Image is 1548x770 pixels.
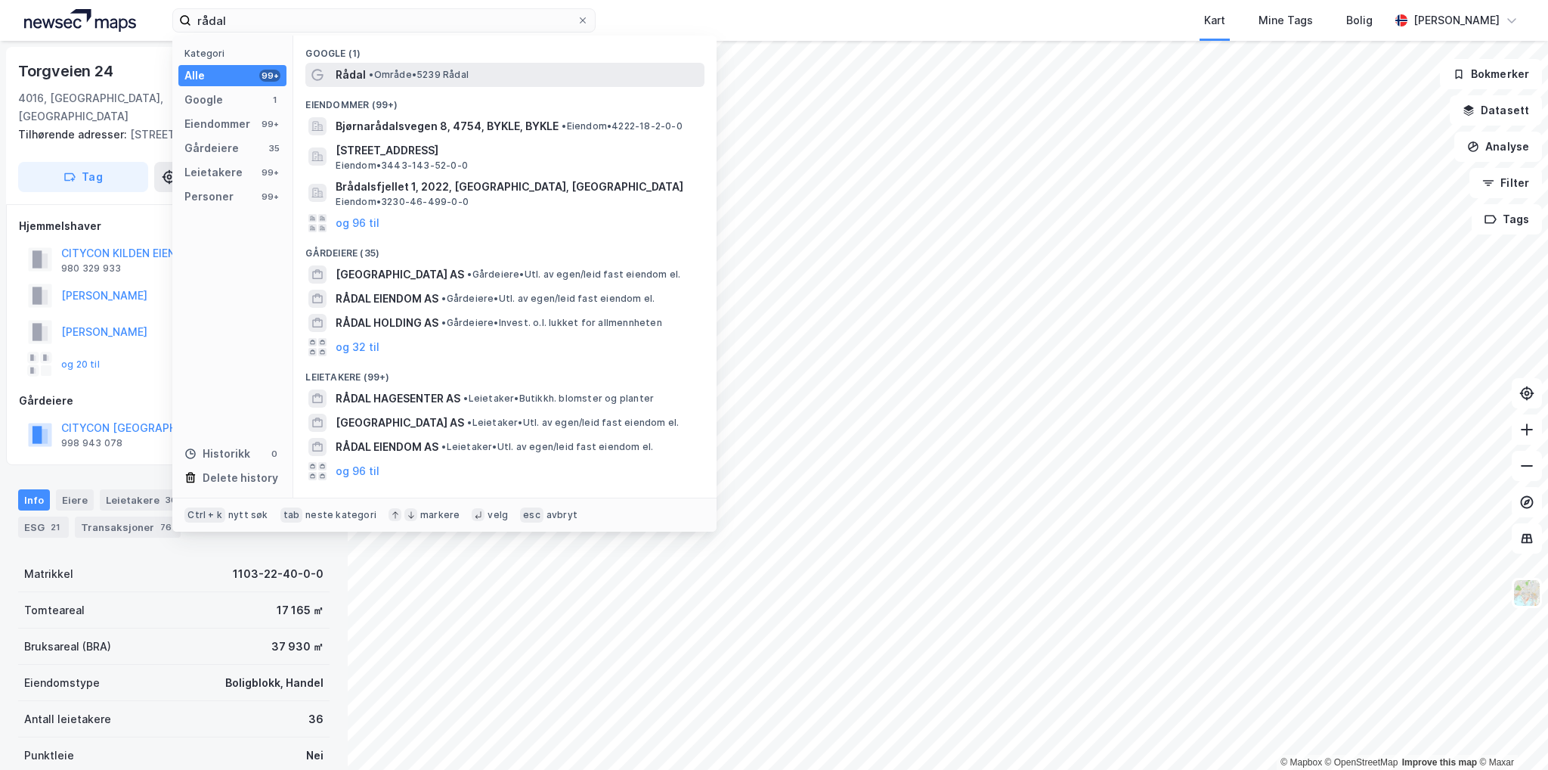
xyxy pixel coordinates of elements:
div: Gårdeiere [19,392,329,410]
span: Brådalsfjellet 1, 2022, [GEOGRAPHIC_DATA], [GEOGRAPHIC_DATA] [336,178,698,196]
div: Gårdeiere (35) [293,235,717,262]
div: Leietakere (99+) [293,359,717,387]
span: Leietaker • Utl. av egen/leid fast eiendom el. [467,417,679,429]
span: Eiendom • 3443-143-52-0-0 [336,160,468,172]
div: 76 [157,520,175,535]
div: esc [520,508,543,523]
div: Eiere [56,489,94,511]
div: Leietakere [100,489,186,511]
div: Eiendomstype [24,674,100,692]
button: og 96 til [336,214,379,232]
button: Analyse [1454,132,1542,162]
span: RÅDAL EIENDOM AS [336,290,438,308]
button: Datasett [1450,95,1542,126]
div: 4016, [GEOGRAPHIC_DATA], [GEOGRAPHIC_DATA] [18,89,215,126]
div: Matrikkel [24,565,73,583]
div: ESG [18,517,69,538]
div: Hjemmelshaver [19,217,329,235]
button: og 32 til [336,338,379,356]
span: RÅDAL EIENDOM AS [336,438,438,456]
button: Filter [1469,168,1542,198]
div: Tomteareal [24,601,85,619]
div: Info [18,489,50,511]
div: Ctrl + k [184,508,225,523]
span: Leietaker • Butikkh. blomster og planter [463,393,654,405]
div: 99+ [259,191,280,203]
div: Transaksjoner [75,517,181,538]
div: Personer (99+) [293,483,717,511]
span: • [441,293,446,304]
div: Boligblokk, Handel [225,674,324,692]
div: 21 [48,520,63,535]
div: Punktleie [24,747,74,765]
span: • [467,269,472,280]
span: Gårdeiere • Utl. av egen/leid fast eiendom el. [467,269,680,281]
span: Gårdeiere • Invest. o.l. lukket for allmennheten [441,317,661,329]
span: Eiendom • 3230-46-499-0-0 [336,196,469,208]
div: Antall leietakere [24,710,111,728]
div: Delete history [203,469,278,487]
div: Google (1) [293,36,717,63]
span: Gårdeiere • Utl. av egen/leid fast eiendom el. [441,293,655,305]
div: nytt søk [228,509,268,521]
div: 0 [268,448,280,460]
button: og 96 til [336,462,379,480]
button: Tags [1472,204,1542,234]
div: 980 329 933 [61,262,121,275]
div: Kategori [184,48,286,59]
div: 99+ [259,70,280,82]
div: Nei [306,747,324,765]
span: Område • 5239 Rådal [369,69,469,81]
div: Personer [184,188,234,206]
span: • [369,69,373,80]
div: 36 [308,710,324,728]
span: • [441,317,446,328]
div: 99+ [259,118,280,130]
span: • [467,417,472,428]
div: 998 943 078 [61,437,122,449]
div: Eiendommer [184,115,250,133]
span: RÅDAL HOLDING AS [336,314,438,332]
span: Rådal [336,66,366,84]
span: • [562,120,566,132]
span: [GEOGRAPHIC_DATA] AS [336,265,464,284]
button: Tag [18,162,148,192]
div: avbryt [546,509,577,521]
a: Improve this map [1402,757,1477,768]
div: Torgveien 24 [18,59,116,83]
div: 37 930 ㎡ [271,638,324,656]
div: 1103-22-40-0-0 [233,565,324,583]
img: logo.a4113a55bc3d86da70a041830d287a7e.svg [24,9,136,32]
div: Google [184,91,223,109]
div: [STREET_ADDRESS] [18,126,317,144]
div: Historikk [184,445,250,463]
button: Bokmerker [1440,59,1542,89]
iframe: Chat Widget [1472,697,1548,770]
div: velg [488,509,508,521]
span: [GEOGRAPHIC_DATA] AS [336,414,464,432]
div: Alle [184,67,205,85]
a: OpenStreetMap [1325,757,1398,768]
img: Z [1512,579,1541,607]
div: [PERSON_NAME] [1413,11,1500,29]
div: Kart [1204,11,1225,29]
div: 17 165 ㎡ [277,601,324,619]
div: Leietakere [184,163,243,182]
div: tab [280,508,303,523]
div: 35 [268,142,280,154]
div: 1 [268,94,280,106]
a: Mapbox [1280,757,1322,768]
span: Eiendom • 4222-18-2-0-0 [562,120,682,132]
div: Bolig [1346,11,1373,29]
div: 99+ [259,166,280,179]
span: • [463,393,468,404]
span: Leietaker • Utl. av egen/leid fast eiendom el. [441,441,653,453]
div: Eiendommer (99+) [293,87,717,114]
span: Tilhørende adresser: [18,128,130,141]
span: Bjørnarådalsvegen 8, 4754, BYKLE, BYKLE [336,117,559,135]
div: Bruksareal (BRA) [24,638,111,656]
div: neste kategori [305,509,376,521]
div: 36 [163,492,180,508]
span: [STREET_ADDRESS] [336,141,698,160]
